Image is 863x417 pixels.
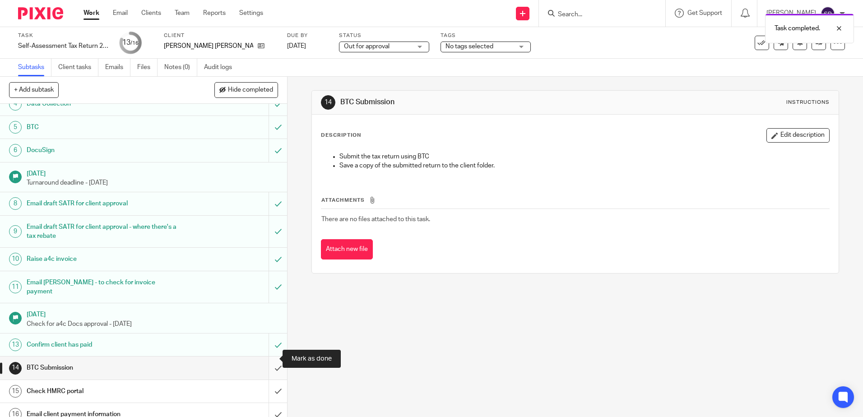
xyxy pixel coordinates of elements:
[321,216,430,222] span: There are no files attached to this task.
[141,9,161,18] a: Clients
[339,32,429,39] label: Status
[18,42,108,51] div: Self-Assessment Tax Return 2025
[287,43,306,49] span: [DATE]
[27,308,278,319] h1: [DATE]
[27,338,182,352] h1: Confirm client has paid
[27,320,278,329] p: Check for a4c Docs approval - [DATE]
[113,9,128,18] a: Email
[9,225,22,238] div: 9
[203,9,226,18] a: Reports
[27,97,182,111] h1: Data Collection
[84,9,99,18] a: Work
[9,338,22,351] div: 13
[9,385,22,398] div: 15
[175,9,190,18] a: Team
[27,276,182,299] h1: Email [PERSON_NAME] - to check for invoice payment
[344,43,390,50] span: Out for approval
[27,361,182,375] h1: BTC Submission
[287,32,328,39] label: Due by
[321,132,361,139] p: Description
[239,9,263,18] a: Settings
[164,59,197,76] a: Notes (0)
[339,152,829,161] p: Submit the tax return using BTC
[164,42,253,51] p: [PERSON_NAME] [PERSON_NAME]
[445,43,493,50] span: No tags selected
[9,144,22,157] div: 6
[164,32,276,39] label: Client
[27,220,182,243] h1: Email draft SATR for client approval - where there's a tax rebate
[214,82,278,97] button: Hide completed
[228,87,273,94] span: Hide completed
[18,7,63,19] img: Pixie
[9,82,59,97] button: + Add subtask
[766,128,830,143] button: Edit description
[821,6,835,21] img: svg%3E
[9,253,22,265] div: 10
[122,37,139,48] div: 13
[321,239,373,259] button: Attach new file
[105,59,130,76] a: Emails
[321,95,335,110] div: 14
[340,97,594,107] h1: BTC Submission
[27,120,182,134] h1: BTC
[339,161,829,170] p: Save a copy of the submitted return to the client folder.
[27,197,182,210] h1: Email draft SATR for client approval
[137,59,158,76] a: Files
[18,32,108,39] label: Task
[27,178,278,187] p: Turnaround deadline - [DATE]
[27,144,182,157] h1: DocuSign
[9,281,22,293] div: 11
[58,59,98,76] a: Client tasks
[786,99,830,106] div: Instructions
[27,167,278,178] h1: [DATE]
[18,59,51,76] a: Subtasks
[775,24,820,33] p: Task completed.
[9,197,22,210] div: 8
[27,252,182,266] h1: Raise a4c invoice
[204,59,239,76] a: Audit logs
[9,121,22,134] div: 5
[321,198,365,203] span: Attachments
[130,41,139,46] small: /16
[27,385,182,398] h1: Check HMRC portal
[9,362,22,375] div: 14
[9,98,22,111] div: 4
